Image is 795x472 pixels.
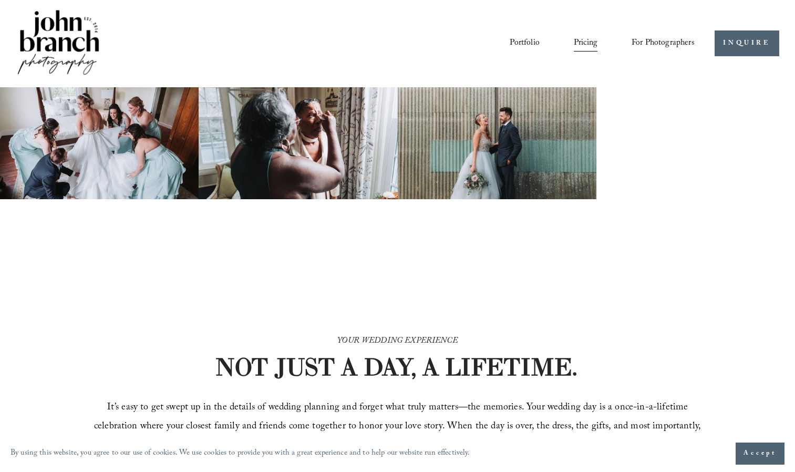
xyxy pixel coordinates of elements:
[11,446,470,461] p: By using this website, you agree to our use of cookies. We use cookies to provide you with a grea...
[574,34,597,52] a: Pricing
[199,87,397,200] img: Woman applying makeup to another woman near a window with floral curtains and autumn flowers.
[632,35,695,52] span: For Photographers
[736,443,784,465] button: Accept
[337,334,458,348] em: YOUR WEDDING EXPERIENCE
[744,448,777,459] span: Accept
[215,352,577,382] strong: NOT JUST A DAY, A LIFETIME.
[715,30,779,56] a: INQUIRE
[398,87,596,200] img: A bride and groom standing together, laughing, with the bride holding a bouquet in front of a cor...
[632,34,695,52] a: folder dropdown
[16,8,101,79] img: John Branch IV Photography
[510,34,539,52] a: Portfolio
[94,400,704,454] span: It’s easy to get swept up in the details of wedding planning and forget what truly matters—the me...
